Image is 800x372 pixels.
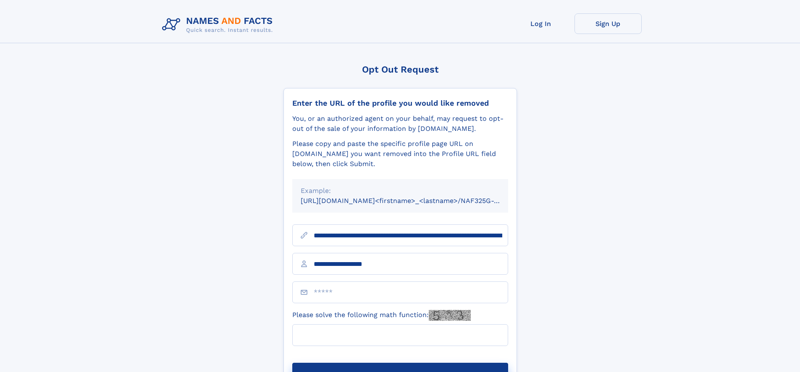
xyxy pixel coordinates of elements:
[159,13,280,36] img: Logo Names and Facts
[292,139,508,169] div: Please copy and paste the specific profile page URL on [DOMAIN_NAME] you want removed into the Pr...
[574,13,642,34] a: Sign Up
[301,197,524,205] small: [URL][DOMAIN_NAME]<firstname>_<lastname>/NAF325G-xxxxxxxx
[507,13,574,34] a: Log In
[301,186,500,196] div: Example:
[292,99,508,108] div: Enter the URL of the profile you would like removed
[292,114,508,134] div: You, or an authorized agent on your behalf, may request to opt-out of the sale of your informatio...
[292,310,471,321] label: Please solve the following math function:
[283,64,517,75] div: Opt Out Request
